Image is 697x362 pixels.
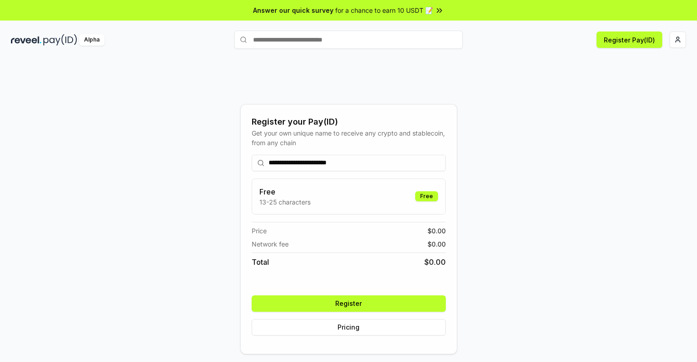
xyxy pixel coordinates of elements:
[11,34,42,46] img: reveel_dark
[252,128,446,147] div: Get your own unique name to receive any crypto and stablecoin, from any chain
[424,257,446,268] span: $ 0.00
[428,226,446,236] span: $ 0.00
[428,239,446,249] span: $ 0.00
[43,34,77,46] img: pay_id
[252,115,446,128] div: Register your Pay(ID)
[252,239,289,249] span: Network fee
[415,191,438,201] div: Free
[252,257,269,268] span: Total
[252,319,446,336] button: Pricing
[335,5,433,15] span: for a chance to earn 10 USDT 📝
[259,197,311,207] p: 13-25 characters
[252,226,267,236] span: Price
[253,5,333,15] span: Answer our quick survey
[79,34,105,46] div: Alpha
[597,31,662,48] button: Register Pay(ID)
[252,295,446,312] button: Register
[259,186,311,197] h3: Free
